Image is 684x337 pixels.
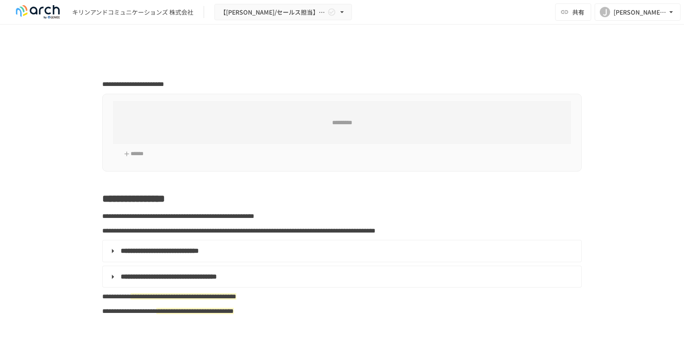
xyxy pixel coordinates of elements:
button: 共有 [555,3,591,21]
div: [PERSON_NAME][EMAIL_ADDRESS][DOMAIN_NAME] [614,7,667,18]
div: キリンアンドコミュニケーションズ 株式会社 [72,8,193,17]
button: J[PERSON_NAME][EMAIL_ADDRESS][DOMAIN_NAME] [595,3,681,21]
button: 【[PERSON_NAME]/セールス担当】キリンアンドコミュニケーションズ株式会社様_初期設定サポート [214,4,352,21]
div: J [600,7,610,17]
span: 【[PERSON_NAME]/セールス担当】キリンアンドコミュニケーションズ株式会社様_初期設定サポート [220,7,326,18]
img: logo-default@2x-9cf2c760.svg [10,5,65,19]
span: 共有 [572,7,584,17]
